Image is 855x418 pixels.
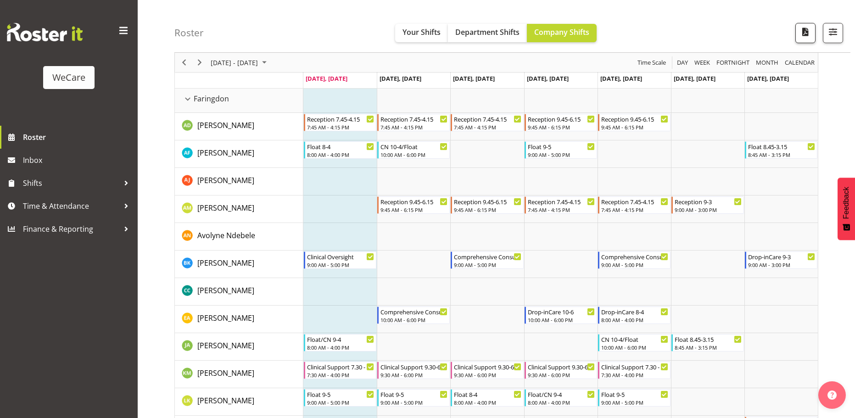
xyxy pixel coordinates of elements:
div: Jane Arps"s event - CN 10-4/Float Begin From Friday, September 12, 2025 at 10:00:00 AM GMT+12:00 ... [598,334,671,351]
div: 9:00 AM - 5:00 PM [380,399,447,406]
a: [PERSON_NAME] [197,368,254,379]
div: Kishendri Moodley"s event - Clinical Support 7.30 - 4 Begin From Friday, September 12, 2025 at 7:... [598,362,671,379]
div: Alex Ferguson"s event - Float 9-5 Begin From Thursday, September 11, 2025 at 9:00:00 AM GMT+12:00... [525,141,597,159]
div: Liandy Kritzinger"s event - Float 8-4 Begin From Wednesday, September 10, 2025 at 8:00:00 AM GMT+... [451,389,523,407]
div: Kishendri Moodley"s event - Clinical Support 7.30 - 4 Begin From Monday, September 8, 2025 at 7:3... [304,362,376,379]
a: [PERSON_NAME] [197,202,254,213]
td: Charlotte Courtney resource [175,278,303,306]
span: [PERSON_NAME] [197,313,254,323]
span: Company Shifts [534,27,589,37]
span: Shifts [23,176,119,190]
a: Avolyne Ndebele [197,230,255,241]
div: Clinical Support 7.30 - 4 [307,362,374,371]
div: Reception 9-3 [675,197,742,206]
div: 7:45 AM - 4:15 PM [454,123,521,131]
div: 8:00 AM - 4:00 PM [601,316,668,323]
div: 7:30 AM - 4:00 PM [307,371,374,379]
div: Jane Arps"s event - Float/CN 9-4 Begin From Monday, September 8, 2025 at 8:00:00 AM GMT+12:00 End... [304,334,376,351]
div: Float 9-5 [380,390,447,399]
div: 9:30 AM - 6:00 PM [454,371,521,379]
span: [PERSON_NAME] [197,368,254,378]
span: Fortnight [715,57,750,68]
div: CN 10-4/Float [601,334,668,344]
div: Ena Advincula"s event - Comprehensive Consult 10-6 Begin From Tuesday, September 9, 2025 at 10:00... [377,307,450,324]
div: Drop-inCare 9-3 [748,252,815,261]
div: Drop-inCare 8-4 [601,307,668,316]
span: [PERSON_NAME] [197,285,254,295]
div: 7:45 AM - 4:15 PM [601,206,668,213]
span: Finance & Reporting [23,222,119,236]
div: 9:00 AM - 5:00 PM [454,261,521,268]
div: 8:00 AM - 4:00 PM [528,399,595,406]
span: Faringdon [194,93,229,104]
div: Ena Advincula"s event - Drop-inCare 8-4 Begin From Friday, September 12, 2025 at 8:00:00 AM GMT+1... [598,307,671,324]
div: Aleea Devenport"s event - Reception 7.45-4.15 Begin From Tuesday, September 9, 2025 at 7:45:00 AM... [377,114,450,131]
td: Avolyne Ndebele resource [175,223,303,251]
div: Float 9-5 [307,390,374,399]
div: Reception 7.45-4.15 [601,197,668,206]
div: Brian Ko"s event - Comprehensive Consult 9-5 Begin From Wednesday, September 10, 2025 at 9:00:00 ... [451,251,523,269]
button: Filter Shifts [823,23,843,43]
button: Timeline Week [693,57,712,68]
div: 10:00 AM - 6:00 PM [380,316,447,323]
span: [PERSON_NAME] [197,120,254,130]
a: [PERSON_NAME] [197,395,254,406]
div: Reception 7.45-4.15 [380,114,447,123]
div: Kishendri Moodley"s event - Clinical Support 9.30-6 Begin From Wednesday, September 10, 2025 at 9... [451,362,523,379]
div: Reception 9.45-6.15 [528,114,595,123]
div: Clinical Oversight [307,252,374,261]
div: 7:45 AM - 4:15 PM [307,123,374,131]
div: Brian Ko"s event - Drop-inCare 9-3 Begin From Sunday, September 14, 2025 at 9:00:00 AM GMT+12:00 ... [745,251,817,269]
div: Aleea Devenport"s event - Reception 7.45-4.15 Begin From Monday, September 8, 2025 at 7:45:00 AM ... [304,114,376,131]
button: Feedback - Show survey [838,178,855,240]
span: [DATE], [DATE] [527,74,569,83]
div: Float 8-4 [307,142,374,151]
div: Alex Ferguson"s event - Float 8.45-3.15 Begin From Sunday, September 14, 2025 at 8:45:00 AM GMT+1... [745,141,817,159]
span: Inbox [23,153,133,167]
div: Antonia Mao"s event - Reception 9-3 Begin From Saturday, September 13, 2025 at 9:00:00 AM GMT+12:... [671,196,744,214]
span: [DATE], [DATE] [453,74,495,83]
span: Feedback [842,187,850,219]
div: Clinical Support 9.30-6 [528,362,595,371]
div: 7:45 AM - 4:15 PM [528,206,595,213]
span: [DATE], [DATE] [380,74,421,83]
div: 9:00 AM - 5:00 PM [307,399,374,406]
img: Rosterit website logo [7,23,83,41]
button: Previous [178,57,190,68]
div: 9:30 AM - 6:00 PM [380,371,447,379]
div: Liandy Kritzinger"s event - Float 9-5 Begin From Tuesday, September 9, 2025 at 9:00:00 AM GMT+12:... [377,389,450,407]
div: Float/CN 9-4 [528,390,595,399]
img: help-xxl-2.png [827,390,837,400]
div: Reception 9.45-6.15 [380,197,447,206]
div: Brian Ko"s event - Clinical Oversight Begin From Monday, September 8, 2025 at 9:00:00 AM GMT+12:0... [304,251,376,269]
td: Aleea Devenport resource [175,113,303,140]
div: Clinical Support 9.30-6 [454,362,521,371]
span: [PERSON_NAME] [197,203,254,213]
div: Antonia Mao"s event - Reception 9.45-6.15 Begin From Tuesday, September 9, 2025 at 9:45:00 AM GMT... [377,196,450,214]
div: Brian Ko"s event - Comprehensive Consult 9-5 Begin From Friday, September 12, 2025 at 9:00:00 AM ... [598,251,671,269]
span: [DATE] - [DATE] [210,57,259,68]
span: [DATE], [DATE] [306,74,347,83]
div: Antonia Mao"s event - Reception 9.45-6.15 Begin From Wednesday, September 10, 2025 at 9:45:00 AM ... [451,196,523,214]
div: 8:00 AM - 4:00 PM [307,151,374,158]
div: Alex Ferguson"s event - CN 10-4/Float Begin From Tuesday, September 9, 2025 at 10:00:00 AM GMT+12... [377,141,450,159]
div: 9:45 AM - 6:15 PM [528,123,595,131]
div: Ena Advincula"s event - Drop-inCare 10-6 Begin From Thursday, September 11, 2025 at 10:00:00 AM G... [525,307,597,324]
div: 9:00 AM - 5:00 PM [601,399,668,406]
div: Liandy Kritzinger"s event - Float 9-5 Begin From Friday, September 12, 2025 at 9:00:00 AM GMT+12:... [598,389,671,407]
div: Reception 9.45-6.15 [454,197,521,206]
div: Float 8.45-3.15 [675,334,742,344]
td: Jane Arps resource [175,333,303,361]
div: 9:45 AM - 6:15 PM [380,206,447,213]
a: [PERSON_NAME] [197,175,254,186]
div: Comprehensive Consult 10-6 [380,307,447,316]
div: 9:00 AM - 3:00 PM [675,206,742,213]
div: Reception 7.45-4.15 [528,197,595,206]
div: Previous [176,53,192,72]
td: Faringdon resource [175,85,303,113]
div: 10:00 AM - 6:00 PM [601,344,668,351]
div: CN 10-4/Float [380,142,447,151]
a: [PERSON_NAME] [197,340,254,351]
button: Timeline Day [676,57,690,68]
button: Next [194,57,206,68]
